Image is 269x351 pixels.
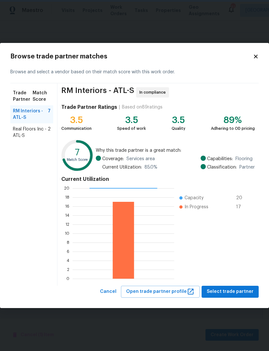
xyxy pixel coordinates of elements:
text: 4 [67,259,69,263]
h4: Trade Partner Ratings [61,104,117,110]
span: Select trade partner [207,288,254,296]
span: Flooring [235,156,253,162]
h4: Current Utilization [61,176,255,182]
span: Classification: [207,164,237,170]
text: Match Score [67,158,88,161]
text: 10 [65,232,69,235]
text: 18 [65,195,69,199]
button: Cancel [97,286,119,298]
span: Cancel [100,288,116,296]
div: 3.5 [117,117,146,123]
div: 3.5 [61,117,92,123]
span: Why this trade partner is a great match: [96,147,255,154]
span: RM Interiors - ATL-S [13,108,48,121]
div: 89% [211,117,255,123]
span: 7 [48,108,51,121]
text: 7 [75,149,80,157]
text: 16 [65,204,69,208]
div: Speed of work [117,125,146,132]
div: Quality [172,125,185,132]
text: 14 [65,213,69,217]
button: Open trade partner profile [121,286,200,298]
span: Real Floors Inc - ATL-S [13,126,48,139]
h2: Browse trade partner matches [10,53,253,60]
span: 20 [236,195,246,201]
text: 20 [64,186,69,190]
div: 3.5 [172,117,185,123]
span: In Progress [184,204,208,210]
text: 2 [67,268,69,272]
span: Services area [126,156,155,162]
text: 12 [65,222,69,226]
div: | [117,104,122,110]
div: Communication [61,125,92,132]
span: Capacity [184,195,204,201]
span: 17 [236,204,246,210]
span: Coverage: [102,156,124,162]
div: Based on 89 ratings [122,104,163,110]
div: Adhering to OD pricing [211,125,255,132]
span: Capabilities: [207,156,233,162]
span: Trade Partner [13,90,33,103]
text: 6 [67,250,69,253]
text: 0 [66,277,69,281]
span: 2 [48,126,51,139]
span: In compliance [139,89,168,96]
button: Select trade partner [202,286,259,298]
text: 8 [67,241,69,244]
span: RM Interiors - ATL-S [61,87,134,98]
span: Open trade partner profile [126,288,194,296]
div: Browse and select a vendor based on their match score with this work order. [10,61,259,83]
span: Match Score [33,90,51,103]
span: 85.0 % [144,164,157,170]
span: Current Utilization: [102,164,142,170]
span: Partner [239,164,255,170]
